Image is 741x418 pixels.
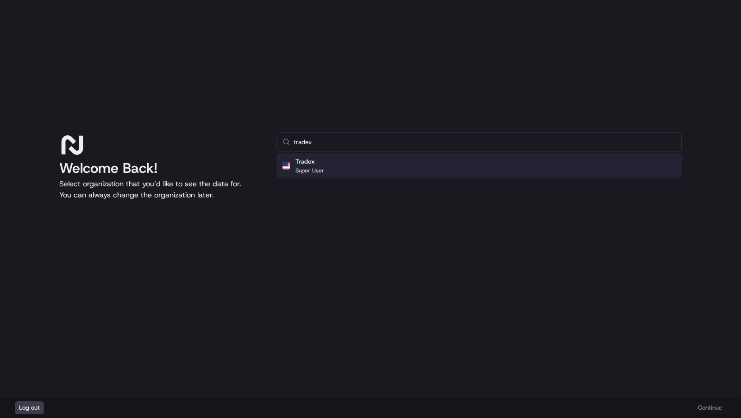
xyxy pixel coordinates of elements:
[294,133,676,151] input: Type to search...
[276,152,682,180] div: Suggestions
[295,167,324,174] p: Super User
[15,401,44,414] button: Log out
[59,178,262,201] p: Select organization that you’d like to see the data for. You can always change the organization l...
[59,160,262,177] h1: Welcome Back!
[283,162,290,170] img: Flag of us
[295,158,324,166] h2: Tradex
